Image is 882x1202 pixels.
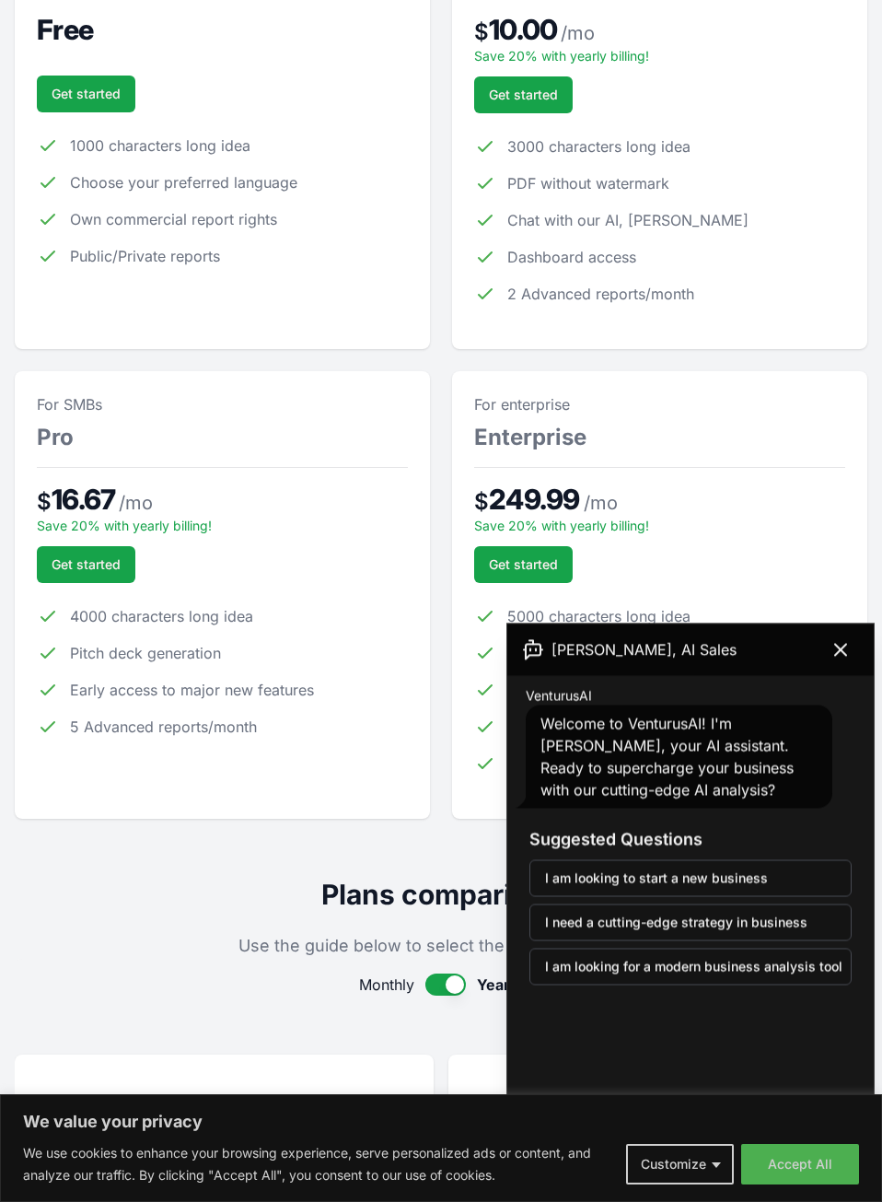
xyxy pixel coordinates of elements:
[52,483,115,516] span: 16.67
[70,245,220,267] span: Public/Private reports
[741,1144,859,1184] button: Accept All
[70,679,314,701] span: Early access to major new features
[70,605,253,627] span: 4000 characters long idea
[474,487,489,517] span: $
[70,642,221,664] span: Pitch deck generation
[540,715,794,799] span: Welcome to VenturusAI! I'm [PERSON_NAME], your AI assistant. Ready to supercharge your business w...
[477,974,523,996] span: Yearly
[23,1142,612,1186] p: We use cookies to enhance your browsing experience, serve personalized ads or content, and analyz...
[70,208,277,230] span: Own commercial report rights
[507,209,749,231] span: Chat with our AI, [PERSON_NAME]
[37,76,135,112] a: Get started
[474,423,845,452] h3: Enterprise
[489,13,557,46] span: 10.00
[70,134,250,157] span: 1000 characters long idea
[529,860,852,897] button: I am looking to start a new business
[70,716,257,738] span: 5 Advanced reports/month
[37,487,52,517] span: $
[474,18,489,47] span: $
[474,76,573,113] a: Get started
[584,490,618,516] span: / mo
[474,518,649,533] span: Save 20% with yearly billing!
[474,546,573,583] a: Get started
[359,974,414,996] span: Monthly
[474,48,649,64] span: Save 20% with yearly billing!
[485,1091,830,1117] h3: Lite
[52,1091,397,1117] h3: Starter
[507,283,694,305] span: 2 Advanced reports/month
[526,687,592,706] span: VenturusAI
[507,172,669,194] span: PDF without watermark
[37,546,135,583] a: Get started
[474,393,845,415] p: For enterprise
[15,933,867,959] p: Use the guide below to select the right plan for you
[507,605,691,627] span: 5000 characters long idea
[70,171,297,193] span: Choose your preferred language
[37,393,408,415] p: For SMBs
[37,423,408,452] h3: Pro
[119,490,153,516] span: / mo
[489,483,580,516] span: 249.99
[37,518,212,533] span: Save 20% with yearly billing!
[551,639,737,661] span: [PERSON_NAME], AI Sales
[23,1111,859,1133] p: We value your privacy
[529,904,852,941] button: I need a cutting-edge strategy in business
[561,20,595,46] span: / mo
[529,827,852,853] h3: Suggested Questions
[529,949,852,986] button: I am looking for a modern business analysis tool
[626,1144,734,1184] button: Customize
[507,246,636,268] span: Dashboard access
[15,878,867,911] h2: Plans comparison
[507,135,691,158] span: 3000 characters long idea
[37,13,93,46] span: Free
